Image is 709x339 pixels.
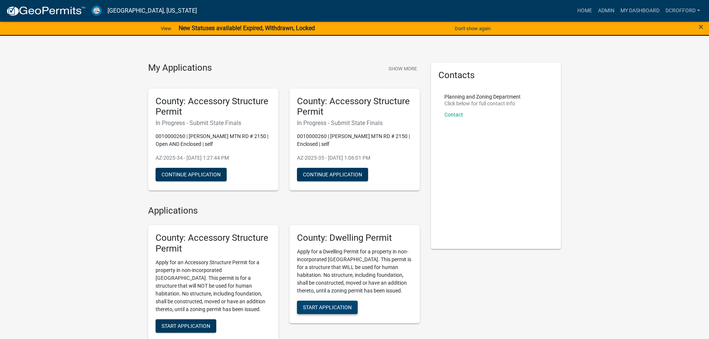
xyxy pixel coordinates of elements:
p: Click below for full contact info [444,101,521,106]
p: AZ-2025-34 - [DATE] 1:27:44 PM [156,154,271,162]
button: Show More [386,63,420,75]
a: Home [574,4,595,18]
p: AZ-2025-35 - [DATE] 1:06:01 PM [297,154,412,162]
span: Start Application [162,323,210,329]
a: Contact [444,112,463,118]
p: Planning and Zoning Department [444,94,521,99]
a: [GEOGRAPHIC_DATA], [US_STATE] [108,4,197,17]
button: Continue Application [156,168,227,181]
p: 0010000260 | [PERSON_NAME] MTN RD # 2150 | Enclosed | self [297,132,412,148]
button: Start Application [156,319,216,333]
span: × [699,22,703,32]
button: Start Application [297,301,358,314]
strong: New Statuses available! Expired, Withdrawn, Locked [179,25,315,32]
h6: In Progress - Submit State Finals [156,119,271,127]
h5: County: Accessory Structure Permit [156,96,271,118]
button: Continue Application [297,168,368,181]
button: Close [699,22,703,31]
h5: Contacts [438,70,554,81]
h4: Applications [148,205,420,216]
a: View [158,22,174,35]
a: dcrofford [662,4,703,18]
p: Apply for an Accessory Structure Permit for a property in non-incorporated [GEOGRAPHIC_DATA]. Thi... [156,259,271,313]
h5: County: Accessory Structure Permit [297,96,412,118]
img: Custer County, Colorado [92,6,102,16]
span: Start Application [303,304,352,310]
a: Admin [595,4,617,18]
h6: In Progress - Submit State Finals [297,119,412,127]
h5: County: Dwelling Permit [297,233,412,243]
p: 0010000260 | [PERSON_NAME] MTN RD # 2150 | Open AND Enclosed | self [156,132,271,148]
button: Don't show again [452,22,494,35]
h4: My Applications [148,63,212,74]
a: My Dashboard [617,4,662,18]
h5: County: Accessory Structure Permit [156,233,271,254]
p: Apply for a Dwelling Permit for a property in non-incorporated [GEOGRAPHIC_DATA]. This permit is ... [297,248,412,295]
